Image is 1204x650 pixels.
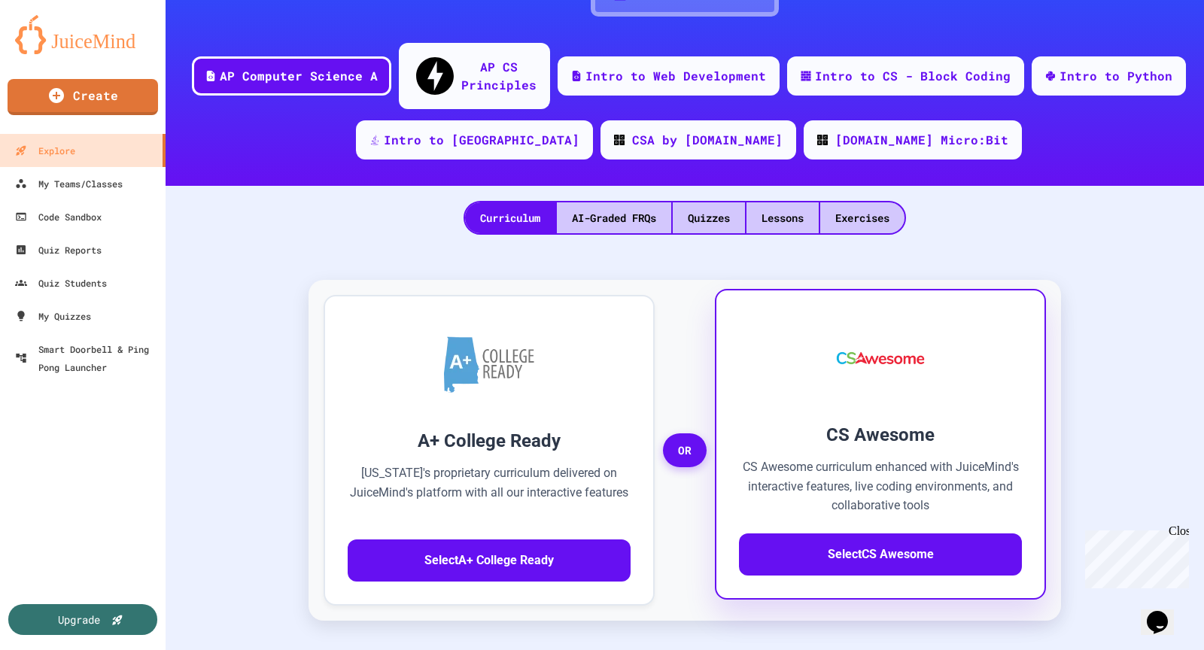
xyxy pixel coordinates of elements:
[15,307,91,325] div: My Quizzes
[15,175,123,193] div: My Teams/Classes
[384,131,579,149] div: Intro to [GEOGRAPHIC_DATA]
[739,421,1022,448] h3: CS Awesome
[739,457,1022,515] p: CS Awesome curriculum enhanced with JuiceMind's interactive features, live coding environments, a...
[15,15,150,54] img: logo-orange.svg
[815,67,1011,85] div: Intro to CS - Block Coding
[348,463,631,521] p: [US_STATE]'s proprietary curriculum delivered on JuiceMind's platform with all our interactive fe...
[465,202,555,233] div: Curriculum
[835,131,1008,149] div: [DOMAIN_NAME] Micro:Bit
[1141,590,1189,635] iframe: chat widget
[444,336,534,393] img: A+ College Ready
[557,202,671,233] div: AI-Graded FRQs
[220,67,378,85] div: AP Computer Science A
[6,6,104,96] div: Chat with us now!Close
[673,202,745,233] div: Quizzes
[663,433,707,468] span: OR
[58,612,100,627] div: Upgrade
[8,79,158,115] a: Create
[1079,524,1189,588] iframe: chat widget
[348,539,631,582] button: SelectA+ College Ready
[817,135,828,145] img: CODE_logo_RGB.png
[739,533,1022,576] button: SelectCS Awesome
[15,141,75,159] div: Explore
[15,241,102,259] div: Quiz Reports
[15,208,102,226] div: Code Sandbox
[348,427,631,454] h3: A+ College Ready
[15,340,160,376] div: Smart Doorbell & Ping Pong Launcher
[746,202,819,233] div: Lessons
[1060,67,1172,85] div: Intro to Python
[822,313,940,403] img: CS Awesome
[585,67,766,85] div: Intro to Web Development
[820,202,905,233] div: Exercises
[15,274,107,292] div: Quiz Students
[632,131,783,149] div: CSA by [DOMAIN_NAME]
[614,135,625,145] img: CODE_logo_RGB.png
[461,58,537,94] div: AP CS Principles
